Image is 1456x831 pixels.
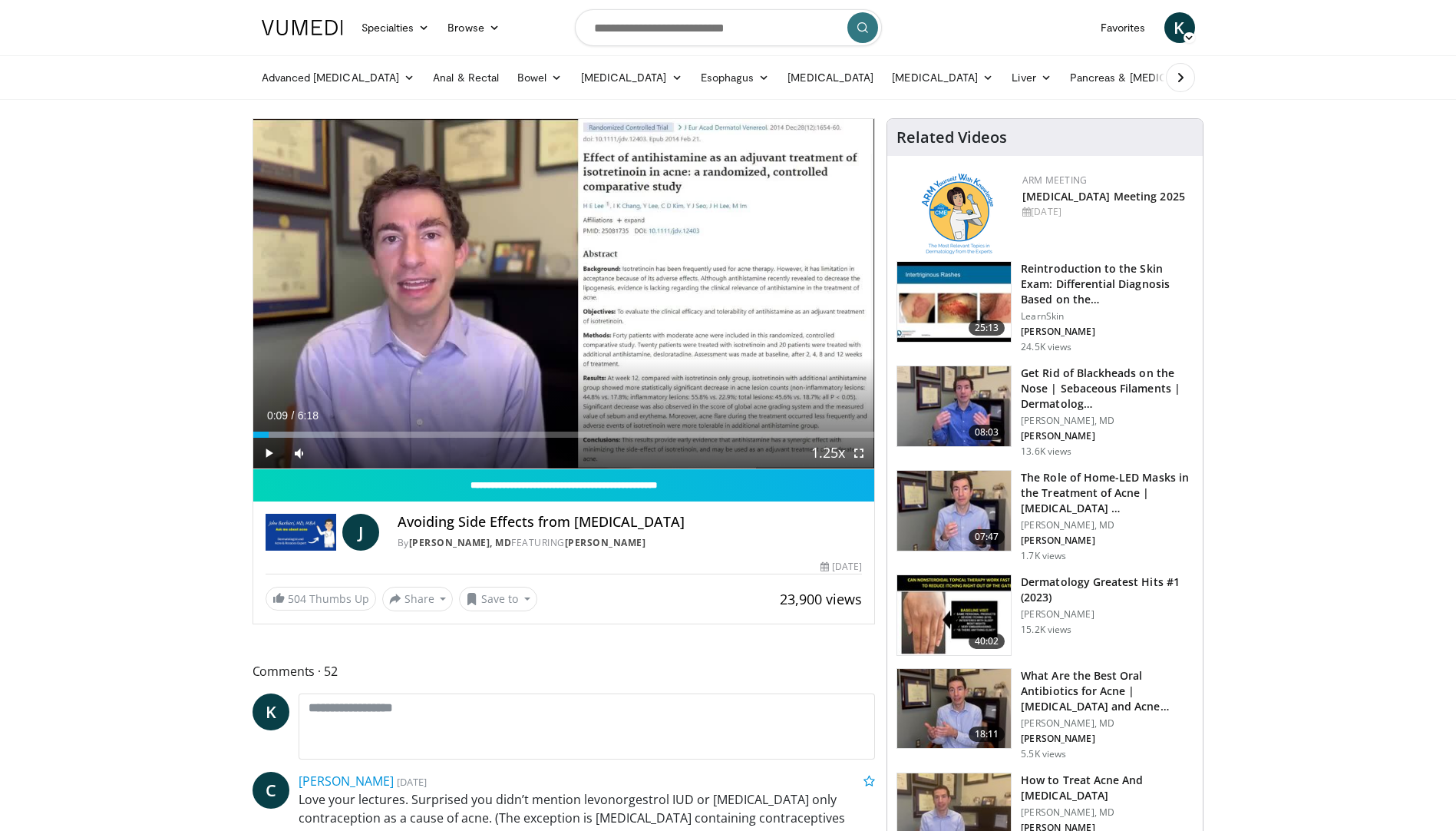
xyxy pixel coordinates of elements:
[565,536,646,549] a: [PERSON_NAME]
[253,62,424,93] a: Advanced [MEDICAL_DATA]
[897,575,1011,655] img: 167f4955-2110-4677-a6aa-4d4647c2ca19.150x105_q85_crop-smart_upscale.jpg
[969,425,1005,440] span: 08:03
[459,587,537,611] button: Save to
[1021,470,1194,516] h3: The Role of Home-LED Masks in the Treatment of Acne | [MEDICAL_DATA] …
[780,590,862,608] span: 23,900 views
[1021,773,1194,803] h3: How to Treat Acne And [MEDICAL_DATA]
[253,694,289,730] a: K
[1021,430,1194,442] p: [PERSON_NAME]
[262,20,343,35] img: VuMedi Logo
[778,62,883,93] a: [MEDICAL_DATA]
[288,591,306,606] span: 504
[572,62,692,93] a: [MEDICAL_DATA]
[896,574,1194,656] a: 40:02 Dermatology Greatest Hits #1 (2023) [PERSON_NAME] 15.2K views
[969,634,1005,649] span: 40:02
[969,529,1005,545] span: 07:47
[1021,326,1194,338] p: [PERSON_NAME]
[352,12,439,43] a: Specialties
[1022,205,1190,219] div: [DATE]
[253,119,875,469] video-js: Video Player
[897,366,1011,446] img: 54dc8b42-62c8-44d6-bda4-e2b4e6a7c56d.150x105_q85_crop-smart_upscale.jpg
[438,12,509,43] a: Browse
[575,9,882,46] input: Search topics, interventions
[922,174,993,254] img: 89a28c6a-718a-466f-b4d1-7c1f06d8483b.png.150x105_q85_autocrop_double_scale_upscale_version-0.2.png
[896,128,1007,147] h4: Related Videos
[1061,62,1240,93] a: Pancreas & [MEDICAL_DATA]
[1021,310,1194,323] p: LearnSkin
[896,366,1194,458] a: 08:03 Get Rid of Blackheads on the Nose | Sebaceous Filaments | Dermatolog… [PERSON_NAME], MD [PE...
[508,62,571,93] a: Bowel
[1021,415,1194,427] p: [PERSON_NAME], MD
[397,775,427,789] small: [DATE]
[1021,261,1194,307] h3: Reintroduction to the Skin Exam: Differential Diagnosis Based on the…
[253,772,289,809] a: C
[1021,624,1071,636] p: 15.2K views
[1021,733,1194,745] p: [PERSON_NAME]
[1091,12,1155,43] a: Favorites
[1021,717,1194,730] p: [PERSON_NAME], MD
[298,409,319,422] span: 6:18
[266,514,336,551] img: John Barbieri, MD
[292,409,295,422] span: /
[424,62,508,93] a: Anal & Rectal
[284,438,315,468] button: Mute
[969,320,1005,336] span: 25:13
[1021,550,1066,562] p: 1.7K views
[692,62,779,93] a: Esophagus
[896,668,1194,760] a: 18:11 What Are the Best Oral Antibiotics for Acne | [MEDICAL_DATA] and Acne… [PERSON_NAME], MD [P...
[1021,748,1066,760] p: 5.5K views
[382,587,454,611] button: Share
[409,536,512,549] a: [PERSON_NAME], MD
[1021,445,1071,458] p: 13.6K views
[969,727,1005,742] span: 18:11
[299,773,394,790] a: [PERSON_NAME]
[897,471,1011,551] img: bdc749e8-e5f5-404f-8c3a-bce07f5c1739.150x105_q85_crop-smart_upscale.jpg
[897,669,1011,749] img: cd394936-f734-46a2-a1c5-7eff6e6d7a1f.150x105_q85_crop-smart_upscale.jpg
[253,438,284,468] button: Play
[1021,519,1194,531] p: [PERSON_NAME], MD
[896,261,1194,353] a: 25:13 Reintroduction to the Skin Exam: Differential Diagnosis Based on the… LearnSkin [PERSON_NAM...
[342,514,379,551] a: J
[1021,535,1194,547] p: [PERSON_NAME]
[883,62,1002,93] a: [MEDICAL_DATA]
[266,587,376,611] a: 504 Thumbs Up
[1021,668,1194,714] h3: What Are the Best Oral Antibiotics for Acne | [MEDICAL_DATA] and Acne…
[253,661,876,681] span: Comments 52
[1021,341,1071,353] p: 24.5K views
[1002,62,1060,93] a: Liver
[398,536,862,550] div: By FEATURING
[820,560,862,574] div: [DATE]
[398,514,862,531] h4: Avoiding Side Effects from [MEDICAL_DATA]
[1164,12,1195,43] a: K
[897,262,1011,342] img: 022c50fb-a848-4cac-a9d8-ea0906b33a1b.150x105_q85_crop-smart_upscale.jpg
[1021,366,1194,412] h3: Get Rid of Blackheads on the Nose | Sebaceous Filaments | Dermatolog…
[267,409,288,422] span: 0:09
[1021,806,1194,819] p: [PERSON_NAME], MD
[1021,574,1194,605] h3: Dermatology Greatest Hits #1 (2023)
[1021,608,1194,621] p: [PERSON_NAME]
[1022,174,1087,187] a: ARM Meeting
[253,432,875,438] div: Progress Bar
[844,438,874,468] button: Fullscreen
[813,438,844,468] button: Playback Rate
[1022,189,1185,204] a: [MEDICAL_DATA] Meeting 2025
[896,470,1194,562] a: 07:47 The Role of Home-LED Masks in the Treatment of Acne | [MEDICAL_DATA] … [PERSON_NAME], MD [P...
